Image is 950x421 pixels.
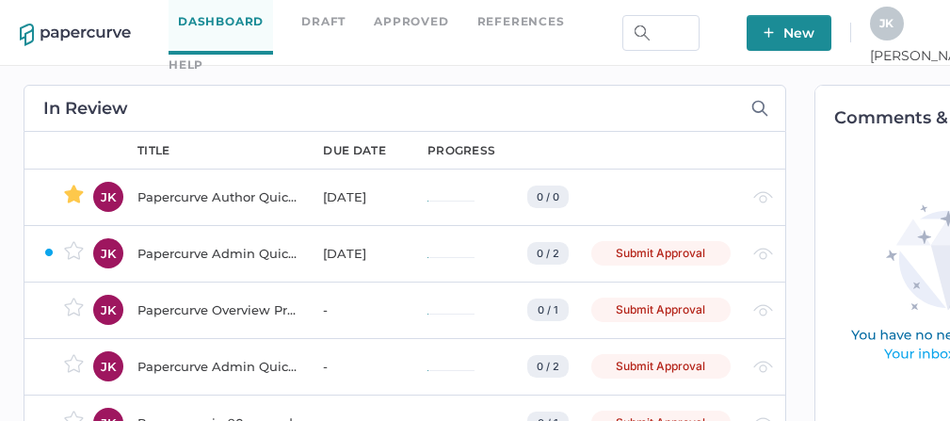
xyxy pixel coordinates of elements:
div: 0 / 0 [527,186,569,208]
img: search.bf03fe8b.svg [635,25,650,40]
img: papercurve-logo-colour.7244d18c.svg [20,24,131,46]
div: JK [93,238,123,268]
img: star-inactive.70f2008a.svg [64,241,84,260]
div: due date [323,142,385,159]
div: Submit Approval [591,241,731,266]
div: Submit Approval [591,354,731,379]
img: plus-white.e19ec114.svg [764,27,774,38]
div: 0 / 2 [527,242,569,265]
img: star-inactive.70f2008a.svg [64,298,84,316]
img: star-active.7b6ae705.svg [64,185,84,203]
div: progress [427,142,495,159]
td: - [304,338,409,395]
img: search-icon-expand.c6106642.svg [751,100,768,117]
div: [DATE] [323,186,405,208]
div: Papercurve Admin Quick Start Guide Notification Test [137,242,300,265]
img: eye-light-gray.b6d092a5.svg [753,248,773,260]
div: 0 / 2 [527,355,569,378]
div: JK [93,351,123,381]
img: eye-light-gray.b6d092a5.svg [753,191,773,203]
a: Approved [374,11,448,32]
div: Papercurve Overview Presentation [137,299,300,321]
div: Papercurve Admin Quick Start Guide [137,355,300,378]
div: [DATE] [323,242,405,265]
div: title [137,142,170,159]
input: Search Workspace [622,15,700,51]
div: JK [93,295,123,325]
span: J K [879,16,894,30]
div: Submit Approval [591,298,731,322]
td: - [304,282,409,338]
img: eye-light-gray.b6d092a5.svg [753,304,773,316]
div: help [169,55,203,75]
div: 0 / 1 [527,299,569,321]
img: ZaPP2z7XVwAAAABJRU5ErkJggg== [43,247,55,258]
h2: In Review [43,100,128,117]
div: JK [93,182,123,212]
span: New [764,15,814,51]
a: Draft [301,11,346,32]
a: References [477,11,565,32]
img: eye-light-gray.b6d092a5.svg [753,361,773,373]
button: New [747,15,831,51]
div: Papercurve Author Quick Start Guide [137,186,300,208]
img: star-inactive.70f2008a.svg [64,354,84,373]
